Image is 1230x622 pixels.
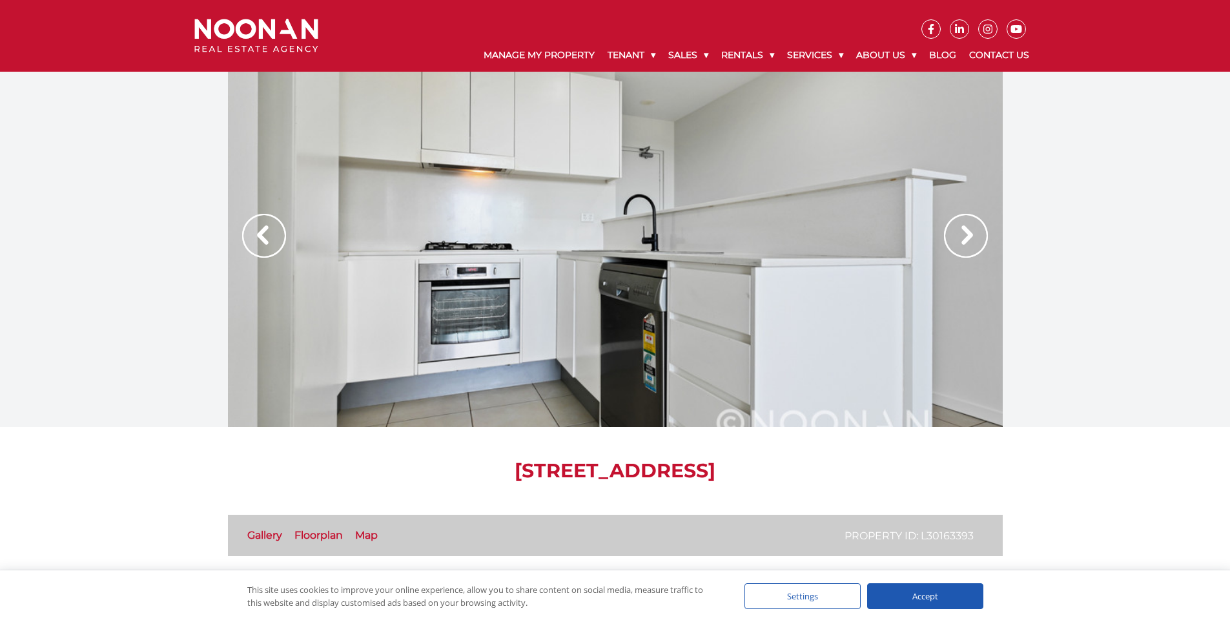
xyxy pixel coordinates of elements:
div: Settings [744,583,861,609]
a: Tenant [601,39,662,72]
div: Accept [867,583,983,609]
a: Contact Us [963,39,1036,72]
a: Gallery [247,529,282,541]
a: Rentals [715,39,781,72]
img: Noonan Real Estate Agency [194,19,318,53]
a: Sales [662,39,715,72]
a: Manage My Property [477,39,601,72]
a: Blog [923,39,963,72]
img: Arrow slider [242,214,286,258]
img: Arrow slider [944,214,988,258]
p: Property ID: L30163393 [845,528,974,544]
a: Services [781,39,850,72]
a: About Us [850,39,923,72]
a: Map [355,529,378,541]
div: This site uses cookies to improve your online experience, allow you to share content on social me... [247,583,719,609]
a: Floorplan [294,529,343,541]
h1: [STREET_ADDRESS] [228,459,1003,482]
